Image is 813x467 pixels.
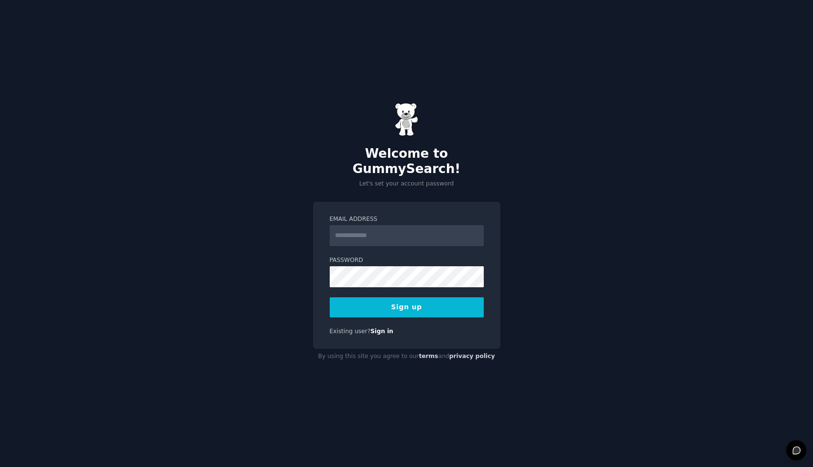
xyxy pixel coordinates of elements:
[313,180,501,188] p: Let's set your account password
[395,103,419,136] img: Gummy Bear
[449,353,495,359] a: privacy policy
[313,146,501,176] h2: Welcome to GummySearch!
[370,328,393,335] a: Sign in
[330,256,484,265] label: Password
[330,297,484,317] button: Sign up
[330,215,484,224] label: Email Address
[330,328,371,335] span: Existing user?
[313,349,501,364] div: By using this site you agree to our and
[419,353,438,359] a: terms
